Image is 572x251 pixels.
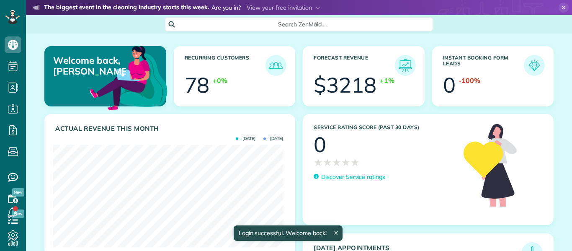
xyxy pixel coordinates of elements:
img: icon_form_leads-04211a6a04a5b2264e4ee56bc0799ec3eb69b7e499cbb523a139df1d13a81ae0.png [526,57,543,74]
div: $3218 [314,75,376,96]
li: The world’s leading virtual event for cleaning business owners. [33,14,368,25]
span: ★ [350,155,360,170]
div: +0% [213,76,227,85]
h3: Actual Revenue this month [55,125,286,132]
h3: Forecast Revenue [314,55,395,76]
span: Are you in? [211,3,241,13]
img: icon_forecast_revenue-8c13a41c7ed35a8dcfafea3cbb826a0462acb37728057bba2d056411b612bbbe.png [397,57,414,74]
p: Discover Service ratings [321,173,385,181]
span: [DATE] [263,137,283,141]
p: Welcome back, [PERSON_NAME]! [53,55,126,77]
a: Discover Service ratings [314,173,385,181]
strong: The biggest event in the cleaning industry starts this week. [44,3,209,13]
span: ★ [332,155,341,170]
div: 78 [185,75,210,96]
span: ★ [323,155,332,170]
div: Login successful. Welcome back! [233,225,342,241]
div: +1% [380,76,394,85]
div: 0 [314,134,326,155]
span: New [12,188,24,197]
span: ★ [341,155,350,170]
h3: Service Rating score (past 30 days) [314,124,455,130]
div: -100% [459,76,480,85]
h3: Recurring Customers [185,55,266,76]
img: dashboard_welcome-42a62b7d889689a78055ac9021e634bf52bae3f8056760290aed330b23ab8690.png [88,36,169,118]
span: [DATE] [236,137,255,141]
h3: Instant Booking Form Leads [443,55,524,76]
img: icon_recurring_customers-cf858462ba22bcd05b5a5880d41d6543d210077de5bb9ebc9590e49fd87d84ed.png [268,57,284,74]
span: ★ [314,155,323,170]
div: 0 [443,75,456,96]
